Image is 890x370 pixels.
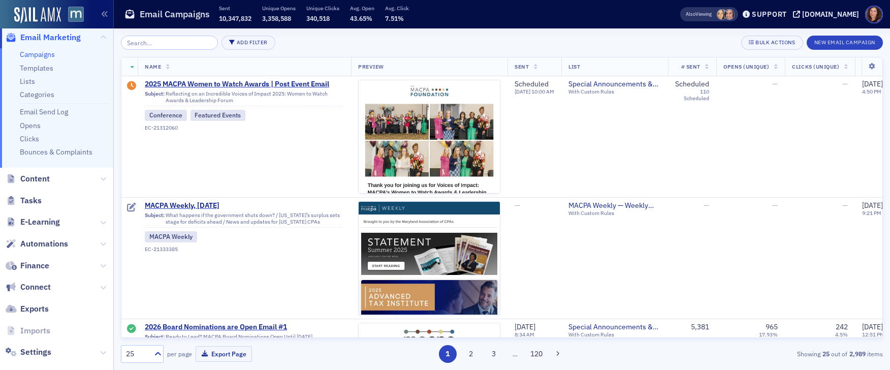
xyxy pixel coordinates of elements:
div: Sent [127,324,136,334]
button: 120 [528,345,546,363]
div: Also [686,11,695,17]
span: Clicks (Unique) [792,63,839,70]
strong: 25 [820,349,831,358]
a: Finance [6,260,49,271]
span: Tasks [20,195,42,206]
span: — [704,201,709,210]
img: SailAMX [14,7,61,23]
div: Scheduled [515,80,554,89]
a: MACPA Weekly — Weekly Newsletter (for members only) [568,201,661,210]
button: Add Filter [221,36,275,50]
span: — [772,79,778,88]
div: Scheduled [675,80,709,89]
div: 965 [766,323,778,332]
div: Reflecting on an Incredible Voices of Impact 2025: Women to Watch Awards & Leadership Forum [145,90,344,106]
span: [DATE] [515,88,531,95]
a: Bounces & Complaints [20,147,92,157]
img: SailAMX [68,7,84,22]
span: Opens (Unique) [723,63,769,70]
a: View Homepage [61,7,84,24]
a: Special Announcements & Special Event Invitations [568,323,661,332]
span: Content [20,173,50,184]
p: Avg. Open [350,5,374,12]
button: New Email Campaign [807,36,883,50]
span: — [842,79,848,88]
p: Avg. Click [385,5,409,12]
span: — [772,201,778,210]
div: With Custom Rules [568,331,661,338]
a: Connect [6,282,51,293]
span: 2025 MACPA Women to Watch Awards | Post Event Email [145,80,344,89]
span: Aiyana Scarborough [717,9,727,20]
div: With Custom Rules [568,210,661,217]
div: Featured Events [190,110,246,121]
div: 25 [126,349,148,359]
p: Unique Opens [262,5,296,12]
div: MACPA Weekly [145,231,197,242]
div: 4.5% [835,331,848,338]
span: Connect [20,282,51,293]
div: Bulk Actions [755,40,795,45]
input: Search… [121,36,218,50]
span: Sent [515,63,529,70]
a: Lists [20,77,35,86]
span: Finance [20,260,49,271]
div: 110 Scheduled [675,88,709,102]
a: Email Send Log [20,107,68,116]
a: Settings [6,347,51,358]
span: — [842,201,848,210]
p: Sent [219,5,251,12]
a: Automations [6,238,68,250]
strong: 2,989 [847,349,867,358]
span: # Sent [681,63,701,70]
span: Email Marketing [20,32,81,43]
span: 43.65% [350,14,372,22]
span: MACPA Weekly, [DATE] [145,201,344,210]
div: Draft [127,203,136,213]
time: 9:21 PM [862,209,881,217]
span: List [568,63,580,70]
span: Name [145,63,161,70]
a: Opens [20,121,41,130]
button: [DOMAIN_NAME] [793,11,863,18]
time: 8:34 AM [515,331,534,338]
span: Subject: [145,90,165,104]
span: … [508,349,522,358]
span: [DATE] [862,79,883,88]
time: 12:51 PM [862,331,884,338]
span: Katie Foo [724,9,735,20]
span: Preview [358,63,384,70]
a: Content [6,173,50,184]
span: E-Learning [20,217,60,228]
time: 4:50 PM [862,88,881,95]
a: Imports [6,325,50,336]
button: 3 [485,345,503,363]
a: Categories [20,90,54,99]
span: Settings [20,347,51,358]
a: Email Marketing [6,32,81,43]
span: Automations [20,238,68,250]
a: New Email Campaign [807,37,883,46]
div: 17.93% [759,331,778,338]
button: Bulk Actions [741,36,803,50]
a: 2026 Board Nominations are Open Email #1 [145,323,344,332]
div: Ready to Lead? MACPA Board Nominations Open Until [DATE] [145,333,344,343]
span: 7.51% [385,14,404,22]
div: EC-21312060 [145,125,344,131]
a: Tasks [6,195,42,206]
div: Showing out of items [636,349,883,358]
a: Campaigns [20,50,55,59]
div: Support [752,10,787,19]
a: Special Announcements & Special Event Invitations [568,80,661,89]
div: 242 [836,323,848,332]
span: — [515,201,520,210]
span: Exports [20,303,49,315]
div: [DOMAIN_NAME] [802,10,859,19]
h1: Email Campaigns [140,8,210,20]
a: Clicks [20,134,39,143]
